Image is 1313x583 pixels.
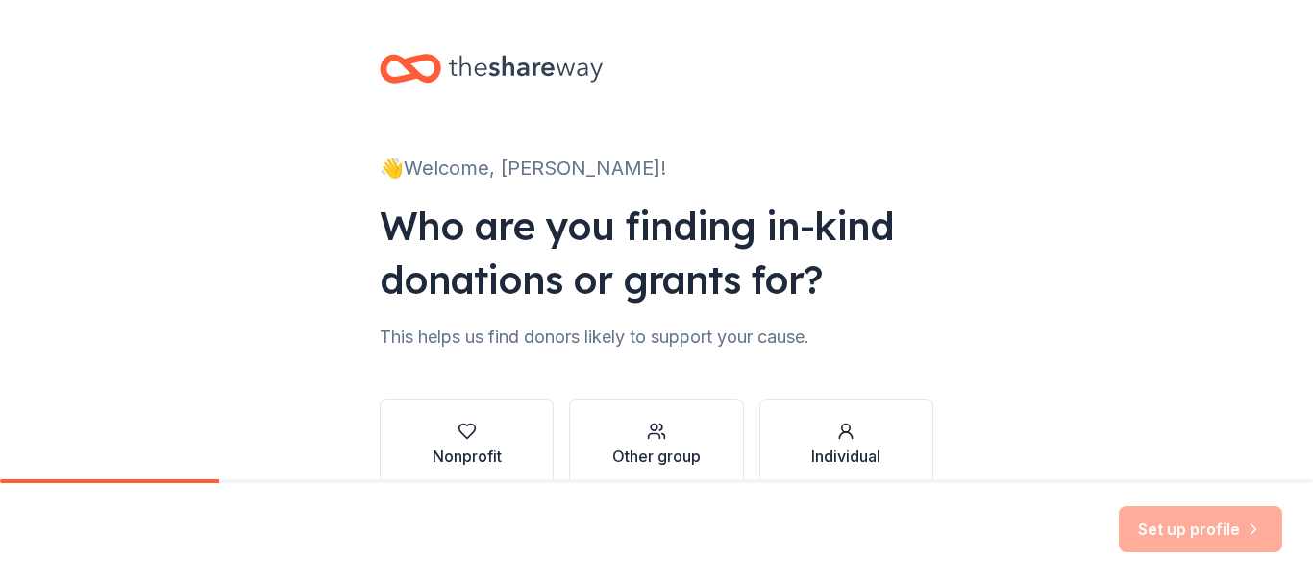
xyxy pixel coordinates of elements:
div: 👋 Welcome, [PERSON_NAME]! [380,153,933,183]
div: This helps us find donors likely to support your cause. [380,322,933,352]
div: Individual [811,445,880,468]
div: Who are you finding in-kind donations or grants for? [380,199,933,306]
button: Other group [569,399,743,491]
button: Nonprofit [380,399,554,491]
div: Other group [612,445,701,468]
button: Individual [759,399,933,491]
div: Nonprofit [433,445,502,468]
